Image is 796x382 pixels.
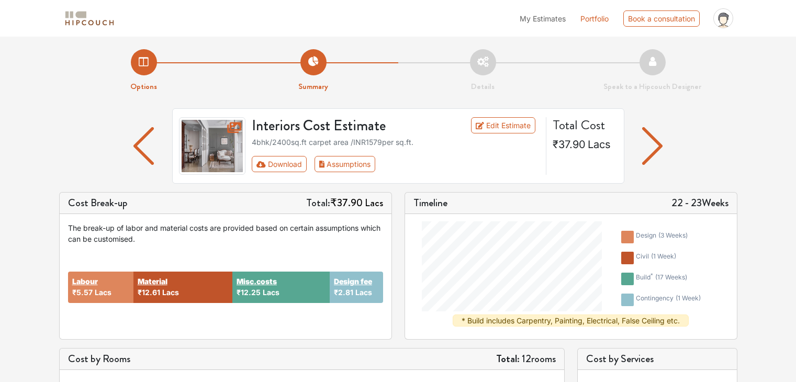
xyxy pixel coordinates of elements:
[334,276,372,287] button: Design fee
[334,288,353,297] span: ₹2.81
[355,288,372,297] span: Lacs
[237,288,261,297] span: ₹12.25
[263,288,279,297] span: Lacs
[636,252,676,264] div: civil
[63,9,116,28] img: logo-horizontal.svg
[496,353,556,365] h5: 12 rooms
[68,197,128,209] h5: Cost Break-up
[658,231,688,239] span: ( 3 weeks )
[603,81,701,92] strong: Speak to a Hipcouch Designer
[130,81,157,92] strong: Options
[471,117,535,133] a: Edit Estimate
[133,127,154,165] img: arrow left
[237,276,277,287] button: Misc.costs
[179,117,246,175] img: gallery
[520,14,566,23] span: My Estimates
[588,138,611,151] span: Lacs
[72,288,93,297] span: ₹5.57
[245,117,445,135] h3: Interiors Cost Estimate
[636,273,687,285] div: build
[671,197,728,209] h5: 22 - 23 Weeks
[365,195,383,210] span: Lacs
[496,351,520,366] strong: Total:
[252,156,540,172] div: Toolbar with button groups
[162,288,179,297] span: Lacs
[95,288,111,297] span: Lacs
[298,81,328,92] strong: Summary
[68,222,383,244] div: The break-up of labor and material costs are provided based on certain assumptions which can be c...
[651,252,676,260] span: ( 1 week )
[676,294,701,302] span: ( 1 week )
[72,276,98,287] button: Labour
[580,13,609,24] a: Portfolio
[623,10,700,27] div: Book a consultation
[655,273,687,281] span: ( 17 weeks )
[138,276,167,287] button: Material
[252,156,384,172] div: First group
[642,127,663,165] img: arrow left
[471,81,495,92] strong: Details
[252,137,540,148] div: 4bhk / 2400 sq.ft carpet area /INR 1579 per sq.ft.
[315,156,376,172] button: Assumptions
[453,314,689,327] div: * Build includes Carpentry, Painting, Electrical, False Ceiling etc.
[636,231,688,243] div: design
[252,156,307,172] button: Download
[330,195,363,210] span: ₹37.90
[553,138,586,151] span: ₹37.90
[63,7,116,30] span: logo-horizontal.svg
[636,294,701,306] div: contingency
[586,353,728,365] h5: Cost by Services
[138,288,160,297] span: ₹12.61
[68,353,130,365] h5: Cost by Rooms
[413,197,447,209] h5: Timeline
[306,197,383,209] h5: Total:
[553,117,615,133] h4: Total Cost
